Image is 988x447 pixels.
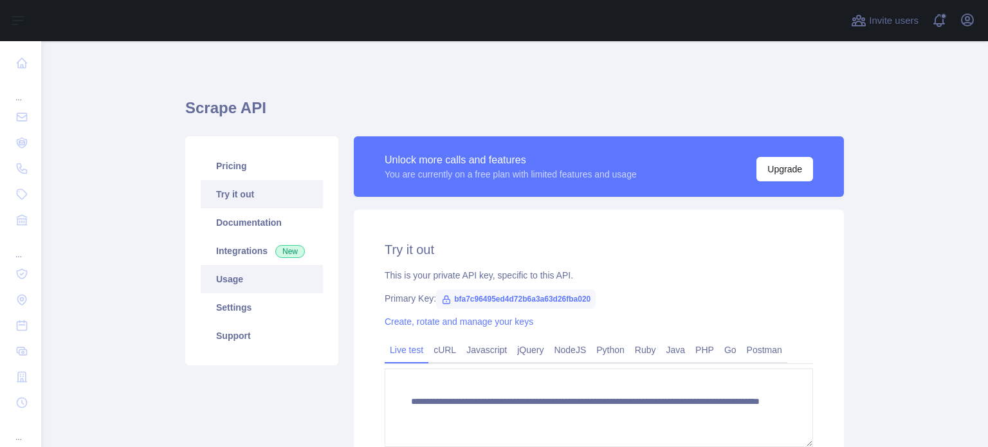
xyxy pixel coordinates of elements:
a: Try it out [201,180,323,208]
div: This is your private API key, specific to this API. [385,269,813,282]
div: Unlock more calls and features [385,152,637,168]
div: Primary Key: [385,292,813,305]
a: Live test [385,340,428,360]
a: PHP [690,340,719,360]
a: cURL [428,340,461,360]
div: You are currently on a free plan with limited features and usage [385,168,637,181]
a: Ruby [630,340,661,360]
a: jQuery [512,340,549,360]
h2: Try it out [385,241,813,259]
span: Invite users [869,14,919,28]
div: ... [10,234,31,260]
a: Create, rotate and manage your keys [385,316,533,327]
a: Go [719,340,742,360]
a: Python [591,340,630,360]
a: Settings [201,293,323,322]
a: Usage [201,265,323,293]
a: Documentation [201,208,323,237]
a: Postman [742,340,787,360]
a: NodeJS [549,340,591,360]
span: New [275,245,305,258]
a: Integrations New [201,237,323,265]
a: Javascript [461,340,512,360]
div: ... [10,417,31,442]
a: Java [661,340,691,360]
h1: Scrape API [185,98,844,129]
div: ... [10,77,31,103]
a: Pricing [201,152,323,180]
span: bfa7c96495ed4d72b6a3a63d26fba020 [436,289,596,309]
button: Upgrade [756,157,813,181]
button: Invite users [848,10,921,31]
a: Support [201,322,323,350]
